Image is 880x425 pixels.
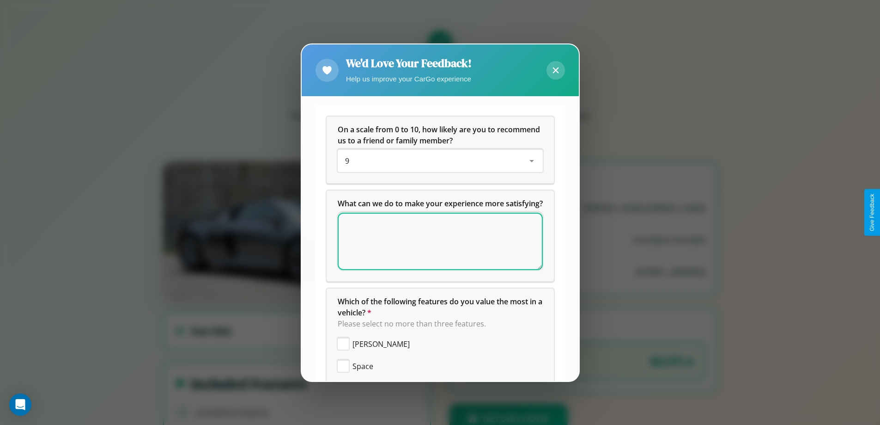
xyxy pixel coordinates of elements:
p: Help us improve your CarGo experience [346,73,472,85]
span: Space [352,361,373,372]
span: Which of the following features do you value the most in a vehicle? [338,296,544,318]
span: 9 [345,156,349,166]
div: On a scale from 0 to 10, how likely are you to recommend us to a friend or family member? [338,150,543,172]
span: What can we do to make your experience more satisfying? [338,198,543,209]
div: Open Intercom Messenger [9,394,31,416]
div: Give Feedback [869,194,875,231]
h5: On a scale from 0 to 10, how likely are you to recommend us to a friend or family member? [338,124,543,146]
span: Please select no more than three features. [338,319,486,329]
div: On a scale from 0 to 10, how likely are you to recommend us to a friend or family member? [327,117,554,183]
span: On a scale from 0 to 10, how likely are you to recommend us to a friend or family member? [338,124,542,146]
span: [PERSON_NAME] [352,339,410,350]
h2: We'd Love Your Feedback! [346,55,472,71]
